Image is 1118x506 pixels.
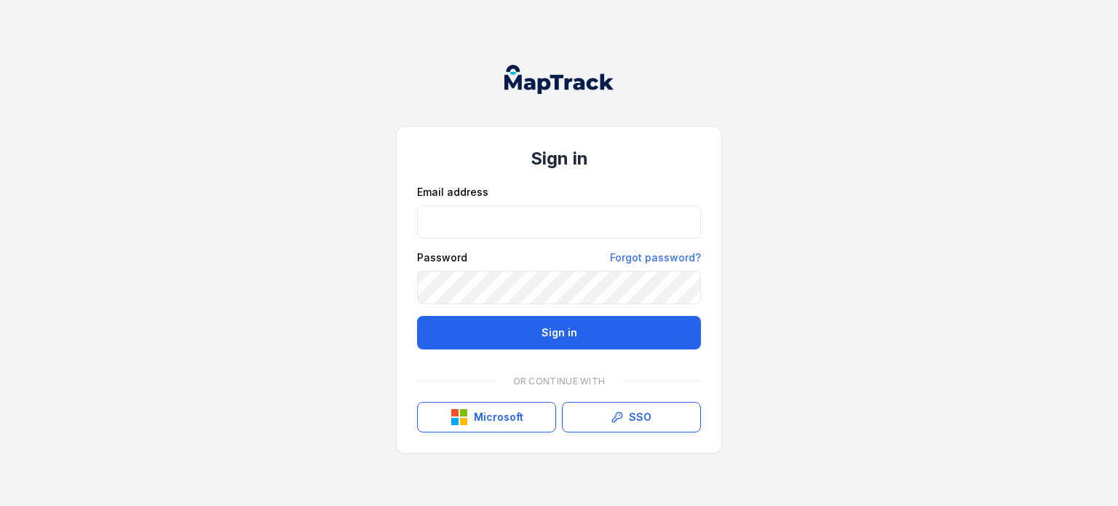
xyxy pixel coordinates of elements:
[481,65,637,94] nav: Global
[417,147,701,170] h1: Sign in
[417,402,556,432] button: Microsoft
[562,402,701,432] a: SSO
[610,250,701,265] a: Forgot password?
[417,316,701,349] button: Sign in
[417,367,701,396] div: Or continue with
[417,250,467,265] label: Password
[417,185,488,199] label: Email address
